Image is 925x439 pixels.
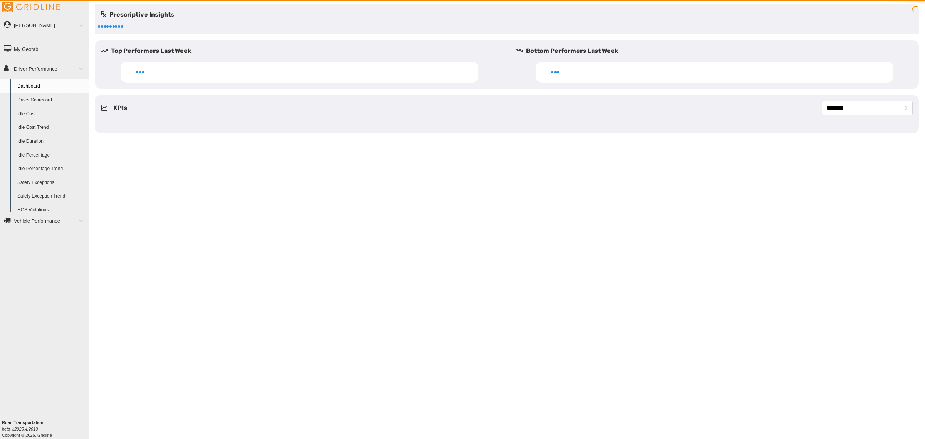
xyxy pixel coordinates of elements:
[14,189,89,203] a: Safety Exception Trend
[2,427,38,431] i: beta v.2025.4.2019
[113,103,127,113] h5: KPIs
[14,93,89,107] a: Driver Scorecard
[14,79,89,93] a: Dashboard
[2,419,89,438] div: Copyright © 2025, Gridline
[101,46,504,56] h5: Top Performers Last Week
[14,121,89,135] a: Idle Cost Trend
[2,2,60,12] img: Gridline
[14,176,89,190] a: Safety Exceptions
[14,135,89,149] a: Idle Duration
[14,107,89,121] a: Idle Cost
[14,162,89,176] a: Idle Percentage Trend
[14,203,89,217] a: HOS Violations
[101,10,174,19] h5: Prescriptive Insights
[2,420,44,425] b: Ruan Transportation
[516,46,919,56] h5: Bottom Performers Last Week
[14,149,89,162] a: Idle Percentage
